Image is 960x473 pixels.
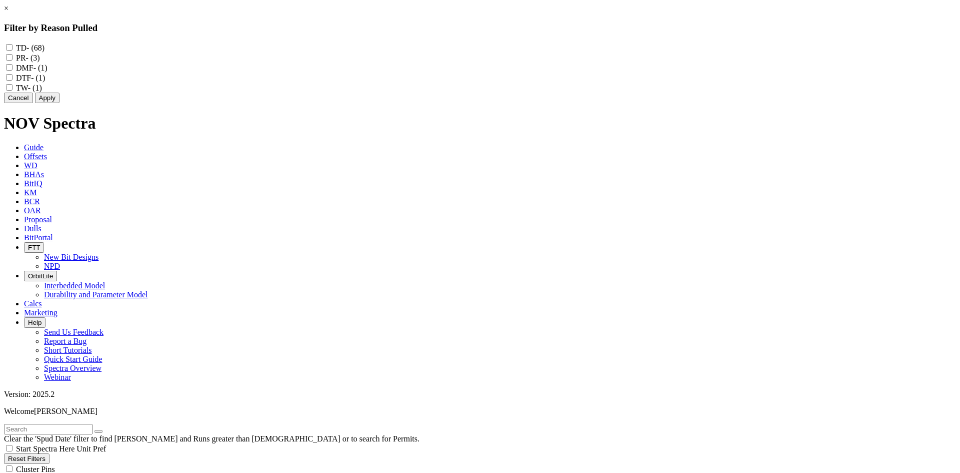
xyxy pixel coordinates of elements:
[24,197,40,206] span: BCR
[24,188,37,197] span: KM
[24,224,41,233] span: Dulls
[44,346,92,354] a: Short Tutorials
[24,215,52,224] span: Proposal
[16,54,40,62] label: PR
[4,453,49,464] button: Reset Filters
[16,44,44,52] label: TD
[4,424,92,434] input: Search
[16,84,42,92] label: TW
[35,93,59,103] button: Apply
[44,337,86,345] a: Report a Bug
[4,407,956,416] p: Welcome
[33,64,47,72] span: - (1)
[28,244,40,251] span: FTT
[4,434,419,443] span: Clear the 'Spud Date' filter to find [PERSON_NAME] and Runs greater than [DEMOGRAPHIC_DATA] or to...
[24,170,44,179] span: BHAs
[4,390,956,399] div: Version: 2025.2
[31,74,45,82] span: - (1)
[24,233,53,242] span: BitPortal
[28,319,41,326] span: Help
[44,253,98,261] a: New Bit Designs
[28,84,42,92] span: - (1)
[24,206,41,215] span: OAR
[16,74,45,82] label: DTF
[4,93,33,103] button: Cancel
[44,262,60,270] a: NPD
[4,23,956,34] h3: Filter by Reason Pulled
[4,4,8,13] a: ×
[24,161,37,170] span: WD
[44,281,105,290] a: Interbedded Model
[24,143,43,152] span: Guide
[44,355,102,363] a: Quick Start Guide
[26,54,40,62] span: - (3)
[16,64,47,72] label: DMF
[4,114,956,133] h1: NOV Spectra
[76,444,106,453] span: Unit Pref
[24,179,42,188] span: BitIQ
[44,364,101,372] a: Spectra Overview
[44,373,71,381] a: Webinar
[24,299,42,308] span: Calcs
[34,407,97,415] span: [PERSON_NAME]
[24,152,47,161] span: Offsets
[44,290,148,299] a: Durability and Parameter Model
[28,272,53,280] span: OrbitLite
[16,444,74,453] span: Start Spectra Here
[44,328,103,336] a: Send Us Feedback
[26,44,44,52] span: - (68)
[24,308,57,317] span: Marketing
